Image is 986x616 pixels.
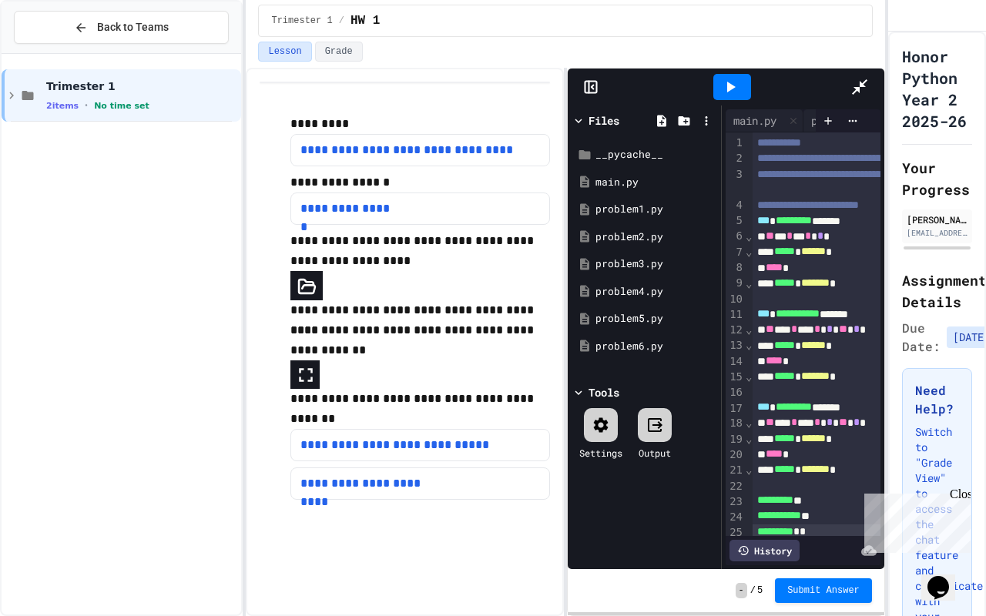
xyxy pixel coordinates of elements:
span: • [85,99,88,112]
div: [EMAIL_ADDRESS][DOMAIN_NAME] [907,227,968,239]
div: 8 [726,260,745,276]
div: Output [639,446,671,460]
div: 2 [726,151,745,166]
span: 5 [757,584,763,597]
div: 24 [726,510,745,525]
div: Files [589,112,619,129]
div: __pycache__ [595,147,716,162]
div: Settings [579,446,622,460]
div: 25 [726,525,745,541]
div: Tools [589,384,619,400]
iframe: chat widget [858,487,971,553]
div: 17 [726,401,745,417]
span: Trimester 1 [46,79,238,93]
div: 14 [726,354,745,370]
div: main.py [595,175,716,190]
span: Fold line [745,230,753,243]
div: 5 [726,213,745,229]
div: main.py [726,109,803,132]
div: problem4.py [595,284,716,300]
div: 10 [726,292,745,307]
div: 21 [726,463,745,478]
div: problem2.py [803,112,887,129]
div: History [729,540,800,561]
div: 1 [726,136,745,151]
span: HW 1 [350,12,380,30]
h3: Need Help? [915,381,959,418]
div: 3 [726,167,745,199]
span: 2 items [46,101,79,111]
div: 6 [726,229,745,244]
span: / [750,584,756,597]
span: Fold line [745,323,753,336]
div: 11 [726,307,745,323]
span: Due Date: [902,319,941,356]
span: Fold line [745,339,753,351]
span: Fold line [745,417,753,429]
div: main.py [726,112,784,129]
div: 16 [726,385,745,400]
span: - [736,583,747,598]
span: Fold line [745,277,753,290]
div: 12 [726,323,745,338]
h1: Honor Python Year 2 2025-26 [902,45,972,132]
button: Grade [315,42,363,62]
span: Fold line [745,464,753,476]
div: [PERSON_NAME] [PERSON_NAME] [907,213,968,226]
button: Lesson [258,42,311,62]
iframe: chat widget [921,554,971,601]
div: 18 [726,416,745,431]
div: problem3.py [595,256,716,272]
button: Submit Answer [775,578,872,603]
div: problem2.py [803,109,906,132]
div: 20 [726,447,745,463]
span: No time set [94,101,149,111]
span: Trimester 1 [271,15,332,27]
h2: Your Progress [902,157,972,200]
span: Fold line [745,246,753,258]
div: Chat with us now!Close [6,6,106,98]
div: 19 [726,432,745,447]
div: 13 [726,338,745,353]
span: / [339,15,344,27]
div: problem1.py [595,202,716,217]
div: problem5.py [595,311,716,326]
h2: Assignment Details [902,269,972,313]
div: 23 [726,494,745,510]
span: Submit Answer [787,584,860,597]
span: Back to Teams [97,19,169,35]
div: problem2.py [595,229,716,245]
span: Fold line [745,370,753,383]
div: problem6.py [595,339,716,354]
button: Back to Teams [14,11,229,44]
div: 22 [726,479,745,494]
span: Fold line [745,433,753,445]
div: 15 [726,370,745,385]
div: 9 [726,276,745,291]
div: 7 [726,245,745,260]
div: 4 [726,198,745,213]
